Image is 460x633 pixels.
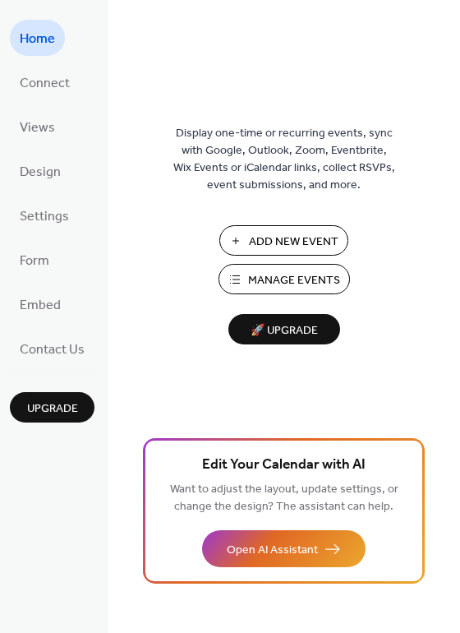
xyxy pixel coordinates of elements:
a: Settings [10,197,79,233]
span: Views [20,115,55,141]
span: Upgrade [27,400,78,418]
span: Contact Us [20,337,85,363]
span: Edit Your Calendar with AI [202,454,366,477]
span: Open AI Assistant [227,542,318,559]
span: Home [20,26,55,53]
span: Add New Event [249,233,338,251]
span: 🚀 Upgrade [238,320,330,342]
span: Want to adjust the layout, update settings, or change the design? The assistant can help. [170,478,398,518]
button: Upgrade [10,392,94,423]
span: Embed [20,293,61,319]
span: Design [20,159,61,186]
a: Design [10,153,71,189]
span: Settings [20,204,69,230]
span: Connect [20,71,70,97]
span: Form [20,248,49,275]
span: Display one-time or recurring events, sync with Google, Outlook, Zoom, Eventbrite, Wix Events or ... [173,125,395,194]
button: Add New Event [219,225,348,256]
span: Manage Events [248,272,340,289]
a: Views [10,109,65,145]
a: Embed [10,286,71,322]
a: Contact Us [10,330,94,367]
a: Home [10,20,65,56]
button: 🚀 Upgrade [228,314,340,344]
a: Connect [10,64,80,100]
button: Manage Events [218,264,350,294]
a: Form [10,242,59,278]
button: Open AI Assistant [202,530,366,567]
